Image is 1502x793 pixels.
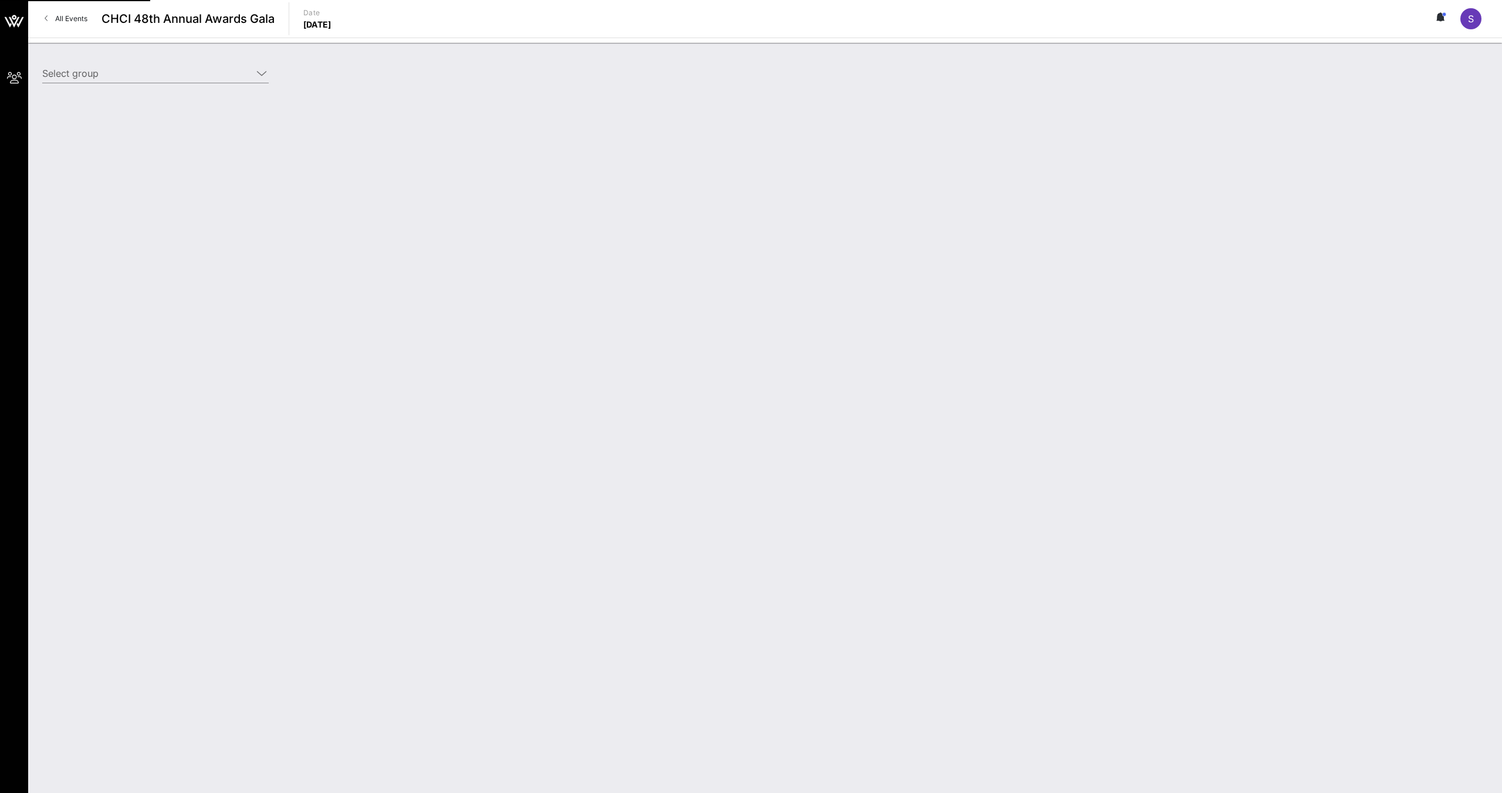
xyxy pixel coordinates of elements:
div: S [1460,8,1481,29]
p: Date [303,7,331,19]
span: S [1468,13,1474,25]
a: All Events [38,9,94,28]
span: CHCI 48th Annual Awards Gala [102,10,275,28]
p: [DATE] [303,19,331,30]
span: All Events [55,14,87,23]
